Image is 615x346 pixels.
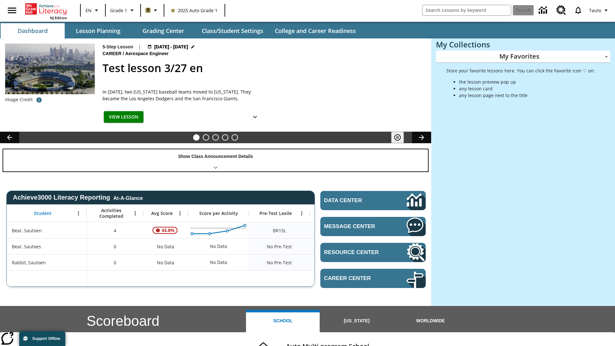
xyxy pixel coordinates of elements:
p: 5-Step Lesson [102,44,133,50]
div: No Data, Rabbit, Sautoen [207,256,230,269]
a: Message Center [320,217,426,236]
div: No Data, Rabbit, Sautoen [310,254,371,270]
span: Career [102,50,123,57]
a: Data Center [320,191,426,210]
button: Pause [391,132,404,143]
button: Lesson Planning [66,23,130,38]
button: Slide 5 Remembering Justice O'Connor [232,134,238,141]
span: Beginning reader 15 Lexile, Bear, Sautoen [273,227,286,234]
p: Image Credit [5,96,33,103]
button: Profile/Settings [586,4,612,16]
span: Avg Score [151,210,173,216]
span: Achieve3000 Literacy Reporting [13,194,143,201]
div: My Favorites [436,51,610,63]
span: EN [86,7,92,14]
button: Slide 4 Pre-release lesson [222,134,228,141]
span: No Pre-Test, Bear, Sautoes [267,243,292,250]
span: Bear, Sautoes [12,243,41,250]
div: 4, Bear, Sautoen [87,222,143,238]
button: Support Offline [19,331,65,346]
button: School [246,310,320,332]
div: No Data, Rabbit, Sautoen [143,254,188,270]
div: In [DATE], two [US_STATE] baseball teams moved to [US_STATE]. They became the Los Angeles Dodgers... [102,88,263,102]
button: Slide 3 Cars of the Future? [212,134,219,141]
button: Image credit: David Sucsy/E+/Getty Images [33,94,45,106]
div: 0, Bear, Sautoes [87,238,143,254]
div: Show Class Announcement Details [3,149,428,171]
li: any lesson page next to the title [459,92,595,99]
button: Open Menu [175,209,185,218]
input: search field [422,5,511,15]
span: / [123,51,124,56]
span: No Data [154,240,177,253]
span: Rabbit, Sautoen [12,259,46,266]
span: Data Center [324,197,385,204]
a: Resource Center, Will open in new tab [553,2,570,19]
button: Open Menu [297,209,307,218]
div: Pause [391,132,410,143]
span: Message Center [324,223,387,230]
a: Resource Center, Will open in new tab [320,243,426,262]
span: | [138,44,141,50]
h2: Test lesson 3/27 en [102,60,423,76]
h3: My Collections [436,40,610,49]
button: Class/Student Settings [197,23,268,38]
span: Grade 1 [110,7,127,14]
a: Notifications [570,2,586,19]
span: 0 [114,259,116,266]
button: Grading Center [131,23,195,38]
span: Aerospace Engineer [125,50,170,57]
button: Open Menu [130,209,140,218]
button: Lesson carousel, Next [412,132,431,143]
button: Open Menu [74,209,83,218]
span: Bear, Sautoen [12,227,42,234]
button: College and Career Readiness [270,23,361,38]
span: No Data [154,256,177,269]
span: Pre-Test Lexile [259,210,292,216]
span: 43.8% [159,225,177,236]
span: Career Center [324,275,387,282]
div: 10 Lexile, ER, Based on the Lexile Reading measure, student is an Emerging Reader (ER) and will h... [310,222,371,238]
img: Dodgers stadium. [5,44,95,94]
button: Slide 2 Ask the Scientist: Furry Friends [203,134,209,141]
span: Resource Center [324,249,387,256]
span: 2025 Auto Grade 1 [171,7,217,14]
button: Language: EN, Select a language [83,4,103,16]
button: Aug 24 - Aug 24 Choose Dates [146,44,197,50]
div: At-A-Glance [113,194,143,201]
span: NJ Edition [50,15,67,20]
span: Score per Activity [199,210,238,216]
a: Career Center [320,269,426,288]
span: Activities Completed [90,208,132,219]
div: No Data, Bear, Sautoes [143,238,188,254]
div: No Data, Bear, Sautoes [207,240,230,253]
span: No Pre-Test, Rabbit, Sautoen [267,259,292,266]
button: View Lesson [104,111,143,123]
span: In 1958, two New York baseball teams moved to California. They became the Los Angeles Dodgers and... [102,88,263,102]
button: Slide 1 Test lesson 3/27 en [193,134,200,141]
span: [DATE] - [DATE] [154,44,188,50]
div: 0, Rabbit, Sautoen [87,254,143,270]
li: any lesson card [459,85,595,92]
p: Show Class Announcement Details [178,153,253,160]
div: , 43.8%, Attention! This student's Average First Try Score of 43.8% is below 65%, Bear, Sautoen [143,222,188,238]
span: B [147,6,150,14]
span: Tauto [589,7,601,14]
button: Grade: Grade 1, Select a grade [108,4,138,16]
div: Home [25,2,67,20]
button: Worldwide [394,310,467,332]
button: Dashboard [1,23,65,38]
p: Store your favorite lessons here. You can click the Favorite icon ♡ on: [446,67,595,74]
button: Open side menu [3,1,21,20]
div: No Data, Bear, Sautoes [310,238,371,254]
span: Support Offline [32,336,60,341]
a: Data Center [535,2,553,19]
button: Boost Class color is light brown. Change class color [143,4,162,16]
span: 4 [114,227,116,234]
span: Student [34,210,52,216]
button: [US_STATE] [320,310,393,332]
button: Show Details [249,111,261,123]
span: 0 [114,243,116,250]
li: the lesson preview pop up [459,78,595,85]
a: Home [25,3,67,15]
